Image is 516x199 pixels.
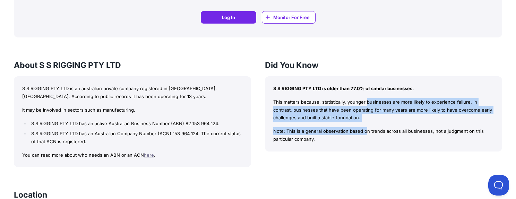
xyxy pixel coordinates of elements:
p: You can read more about who needs an ABN or an ACN . [22,151,243,159]
a: Log In [201,11,256,24]
a: here [144,152,154,158]
p: S S RIGGING PTY LTD is an australian private company registered in [GEOGRAPHIC_DATA], [GEOGRAPHIC... [22,85,243,101]
p: S S RIGGING PTY LTD is older than 77.0% of similar businesses. [273,85,494,93]
iframe: Toggle Customer Support [488,175,509,196]
p: This matters because, statistically, younger businesses are more likely to experience failure. In... [273,98,494,122]
span: Log In [222,14,235,21]
h3: Did You Know [265,60,502,71]
span: Monitor For Free [273,14,310,21]
h3: About S S RIGGING PTY LTD [14,60,251,71]
li: S S RIGGING PTY LTD has an Australian Company Number (ACN) 153 964 124. The current status of tha... [29,130,243,146]
a: Monitor For Free [262,11,316,24]
p: Note: This is a general observation based on trends across all businesses, not a judgment on this... [273,127,494,143]
li: S S RIGGING PTY LTD has an active Australian Business Number (ABN) 82 153 964 124. [29,120,243,128]
p: It may be involved in sectors such as manufacturing. [22,106,243,114]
